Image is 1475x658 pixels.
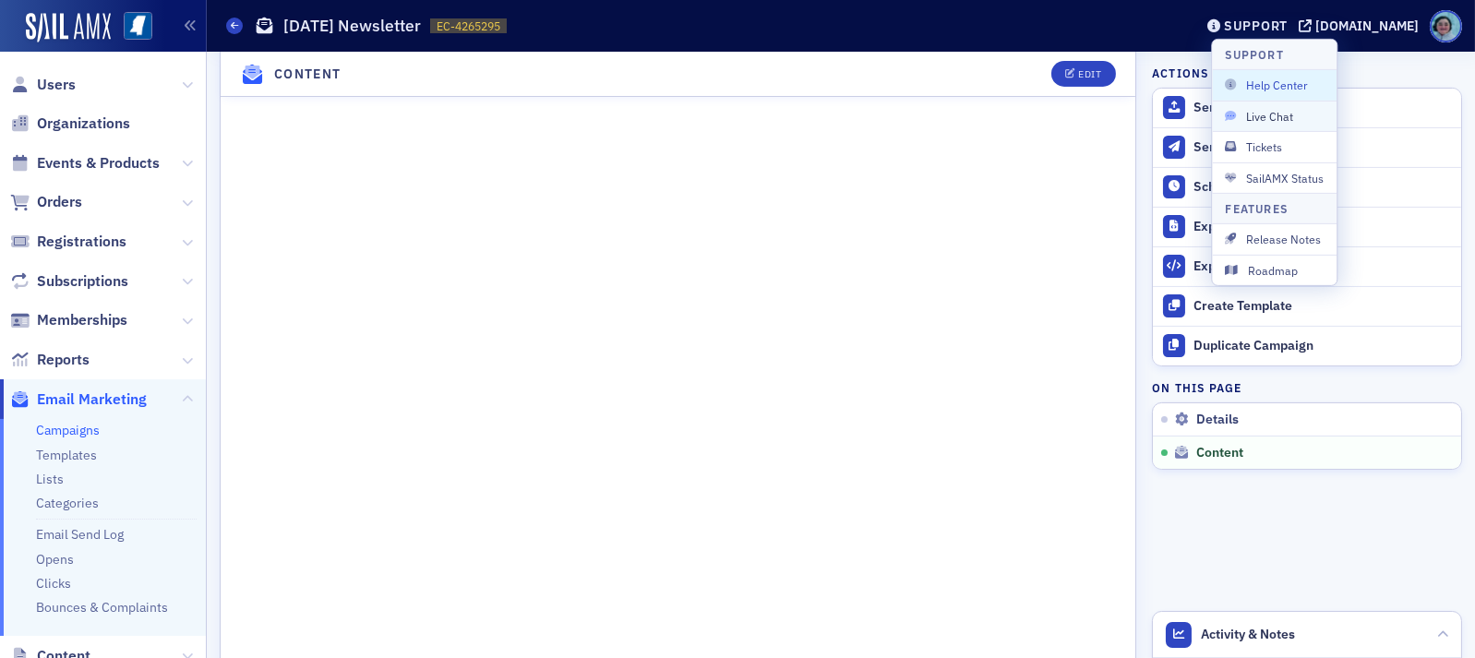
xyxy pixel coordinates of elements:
a: Opens [36,551,74,568]
h4: On this page [1152,379,1462,396]
button: Roadmap [1212,255,1337,285]
a: Registrations [10,232,126,252]
h4: Support [1225,46,1284,63]
a: Orders [10,192,82,212]
a: Export HTML [1153,207,1461,246]
a: Lists [36,471,64,487]
div: Edit [1078,69,1101,79]
a: Subscriptions [10,271,128,292]
span: Users [37,75,76,95]
button: SailAMX Status [1212,162,1337,192]
button: Live Chat [1212,101,1337,131]
span: Roadmap [1225,262,1324,279]
div: Create Template [1193,298,1452,315]
div: Send Test [1193,100,1452,116]
h4: Actions [1152,65,1209,81]
a: Bounces & Complaints [36,599,168,616]
span: Release Notes [1225,231,1324,247]
span: Memberships [37,310,127,330]
button: Schedule Send [1153,167,1461,207]
img: SailAMX [124,12,152,41]
button: Send Now [1153,127,1461,167]
a: Clicks [36,575,71,592]
a: View Homepage [111,12,152,43]
button: Help Center [1212,70,1337,100]
a: Users [10,75,76,95]
span: Profile [1430,10,1462,42]
h4: Content [274,65,342,84]
a: Export Template [1153,246,1461,286]
span: SailAMX Status [1225,169,1324,185]
div: Export HTML [1193,219,1452,235]
div: [DOMAIN_NAME] [1315,18,1419,34]
button: Tickets [1212,131,1337,162]
span: Organizations [37,114,130,134]
a: Memberships [10,310,127,330]
span: Details [1196,412,1239,428]
div: Send Now [1193,139,1452,156]
span: Email Marketing [37,389,147,410]
h1: [DATE] Newsletter [283,15,421,37]
span: Content [1196,445,1243,461]
button: Edit [1051,61,1115,87]
a: Events & Products [10,153,160,173]
img: SailAMX [26,13,111,42]
span: Subscriptions [37,271,128,292]
span: Tickets [1225,138,1324,155]
span: Orders [37,192,82,212]
span: Help Center [1225,77,1324,93]
div: Support [1224,18,1288,34]
a: Templates [36,447,97,463]
div: Duplicate Campaign [1193,338,1452,354]
a: Create Template [1153,286,1461,326]
span: Activity & Notes [1202,625,1296,644]
button: [DOMAIN_NAME] [1299,19,1425,32]
span: EC-4265295 [437,18,500,34]
a: Campaigns [36,422,100,438]
a: Categories [36,495,99,511]
span: Events & Products [37,153,160,173]
span: Registrations [37,232,126,252]
a: Email Marketing [10,389,147,410]
span: Live Chat [1225,108,1324,125]
div: Export Template [1193,258,1452,275]
a: Reports [10,350,90,370]
a: Organizations [10,114,130,134]
button: Duplicate Campaign [1153,326,1461,365]
div: Schedule Send [1193,179,1452,196]
button: Send Test [1153,89,1461,127]
button: Release Notes [1212,224,1337,254]
span: Reports [37,350,90,370]
a: Email Send Log [36,526,124,543]
h4: Features [1225,200,1288,217]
